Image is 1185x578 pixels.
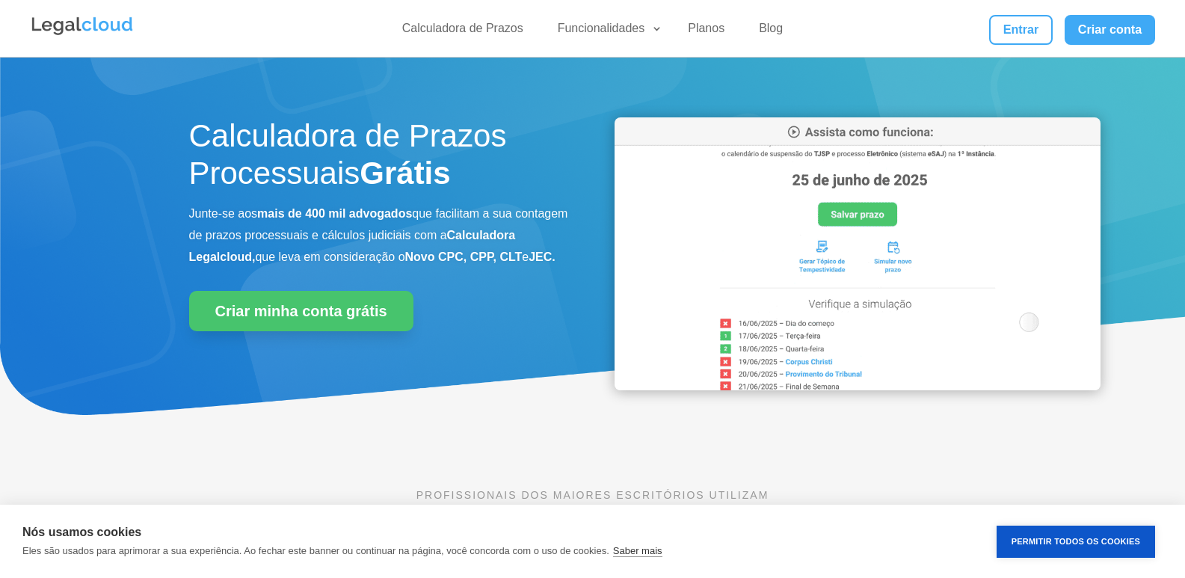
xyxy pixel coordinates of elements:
a: Funcionalidades [549,21,663,43]
strong: Nós usamos cookies [22,526,141,538]
b: mais de 400 mil advogados [257,207,412,220]
a: Calculadora de Prazos Processuais da Legalcloud [615,380,1101,393]
a: Criar conta [1065,15,1156,45]
a: Planos [679,21,733,43]
strong: Grátis [360,156,450,191]
a: Entrar [989,15,1052,45]
b: Novo CPC, CPP, CLT [405,250,523,263]
b: Calculadora Legalcloud, [189,229,516,263]
p: Eles são usados para aprimorar a sua experiência. Ao fechar este banner ou continuar na página, v... [22,545,609,556]
a: Criar minha conta grátis [189,291,413,331]
p: Junte-se aos que facilitam a sua contagem de prazos processuais e cálculos judiciais com a que le... [189,203,570,268]
p: PROFISSIONAIS DOS MAIORES ESCRITÓRIOS UTILIZAM [189,487,997,503]
button: Permitir Todos os Cookies [997,526,1155,558]
a: Calculadora de Prazos [393,21,532,43]
h1: Calculadora de Prazos Processuais [189,117,570,200]
img: Calculadora de Prazos Processuais da Legalcloud [615,117,1101,390]
a: Saber mais [613,545,662,557]
img: Legalcloud Logo [30,15,135,37]
b: JEC. [529,250,555,263]
a: Blog [750,21,792,43]
a: Logo da Legalcloud [30,27,135,40]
